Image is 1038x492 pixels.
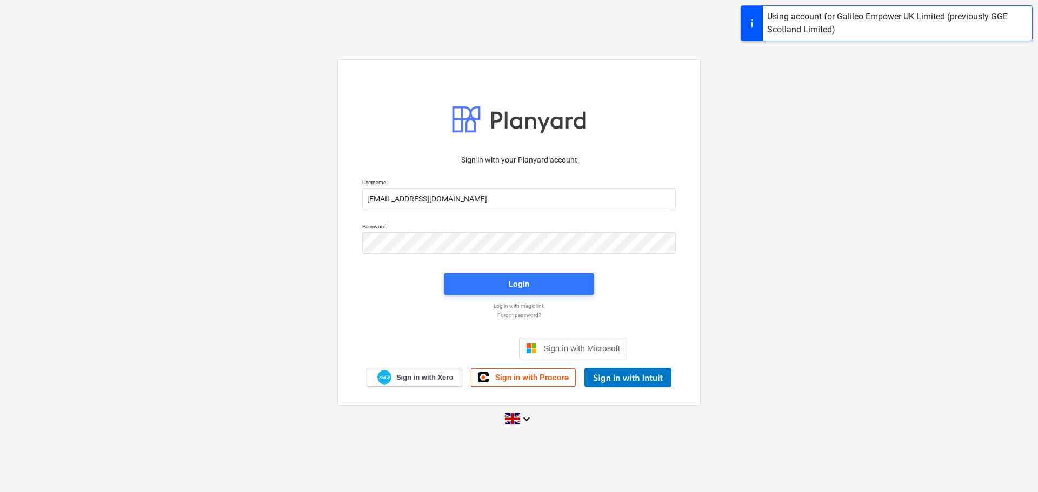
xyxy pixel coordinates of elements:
[362,223,676,232] p: Password
[362,154,676,166] p: Sign in with your Planyard account
[767,10,1028,36] div: Using account for Galileo Empower UK Limited (previously GGE Scotland Limited)
[495,373,569,382] span: Sign in with Procore
[396,373,453,382] span: Sign in with Xero
[526,343,537,354] img: Microsoft logo
[377,370,391,385] img: Xero logo
[520,413,533,426] i: keyboard_arrow_down
[471,368,576,387] a: Sign in with Procore
[444,273,594,295] button: Login
[405,336,516,360] iframe: Sign in with Google Button
[362,188,676,210] input: Username
[362,179,676,188] p: Username
[357,302,681,309] a: Log in with magic link
[543,343,620,353] span: Sign in with Microsoft
[367,368,463,387] a: Sign in with Xero
[357,312,681,319] a: Forgot password?
[509,277,529,291] div: Login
